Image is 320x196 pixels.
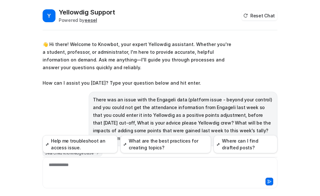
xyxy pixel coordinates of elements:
[93,96,273,142] p: There was an issue with the Engageli data (platform issue - beyond your control) and you could no...
[59,8,115,17] h2: Yellowdig Support
[43,9,55,22] span: Y
[43,135,118,153] button: Help me troubleshoot an access issue.
[43,41,231,87] p: 👋 Hi there! Welcome to Knowbot, your expert Yellowdig assistant. Whether you're a student, profes...
[59,17,115,23] div: Powered by
[85,17,97,23] b: eesel
[214,135,277,153] button: Where can I find drafted posts?
[241,11,277,20] button: Reset Chat
[120,135,211,153] button: What are the best practices for creating topics?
